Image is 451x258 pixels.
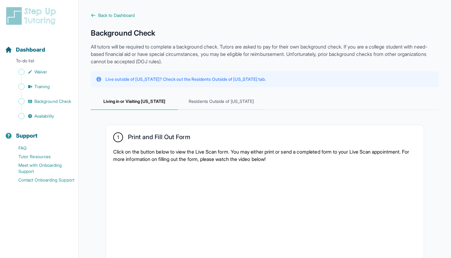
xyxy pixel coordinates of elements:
a: FAQ [5,144,78,152]
a: Availability [5,112,78,120]
nav: Tabs [91,93,439,110]
span: Waiver [34,69,47,75]
a: Tutor Resources [5,152,78,161]
a: Background Check [5,97,78,106]
a: Dashboard [5,45,45,54]
span: Residents Outside of [US_STATE] [178,93,265,110]
span: Back to Dashboard [98,12,135,18]
a: Back to Dashboard [91,12,439,18]
span: Training [34,84,50,90]
a: Contact Onboarding Support [5,176,78,184]
p: Click on the button below to view the Live Scan form. You may either print or send a completed fo... [113,148,416,163]
span: Support [16,131,38,140]
span: Living in or Visiting [US_STATE] [91,93,178,110]
a: Waiver [5,68,78,76]
h1: Background Check [91,28,439,38]
p: All tutors will be required to complete a background check. Tutors are asked to pay for their own... [91,43,439,65]
span: 1 [117,134,119,141]
p: To-do list [2,58,76,66]
button: Dashboard [2,36,76,57]
span: Dashboard [16,45,45,54]
h2: Print and Fill Out Form [128,133,190,143]
a: Training [5,82,78,91]
img: logo [5,6,60,26]
button: Support [2,122,76,143]
span: Availability [34,113,54,119]
a: Meet with Onboarding Support [5,161,78,176]
span: Background Check [34,98,71,104]
p: Live outside of [US_STATE]? Check out the Residents Outside of [US_STATE] tab. [106,76,266,82]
